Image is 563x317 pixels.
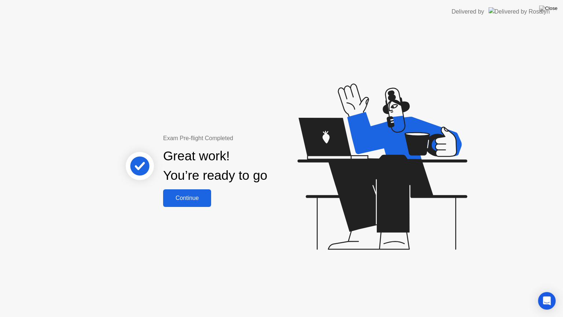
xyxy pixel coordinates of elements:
[489,7,550,16] img: Delivered by Rosalyn
[163,134,314,143] div: Exam Pre-flight Completed
[538,292,556,310] div: Open Intercom Messenger
[165,195,209,201] div: Continue
[163,189,211,207] button: Continue
[163,146,267,185] div: Great work! You’re ready to go
[539,6,558,11] img: Close
[452,7,484,16] div: Delivered by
